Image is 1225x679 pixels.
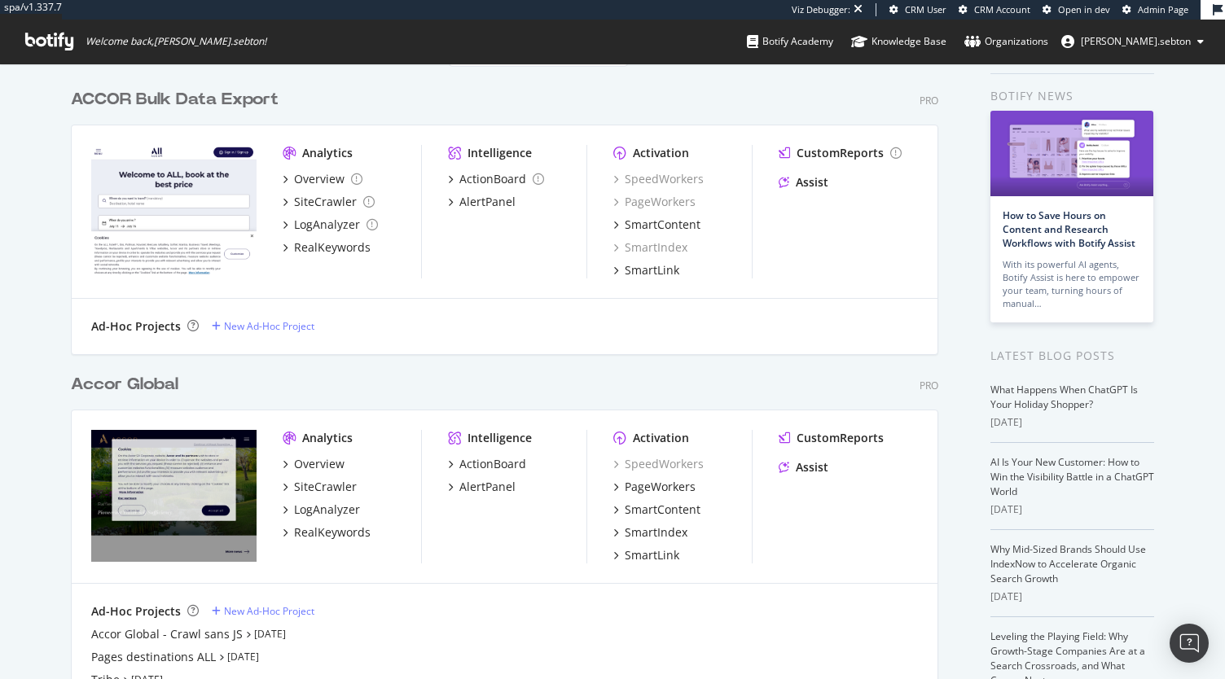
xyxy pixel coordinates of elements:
[71,88,285,112] a: ACCOR Bulk Data Export
[920,94,938,107] div: Pro
[990,111,1153,196] img: How to Save Hours on Content and Research Workflows with Botify Assist
[224,319,314,333] div: New Ad-Hoc Project
[459,171,526,187] div: ActionBoard
[1048,28,1217,55] button: [PERSON_NAME].sebton
[990,502,1154,517] div: [DATE]
[459,194,516,210] div: AlertPanel
[91,603,181,620] div: Ad-Hoc Projects
[71,373,178,396] div: Accor Global
[613,524,687,541] a: SmartIndex
[448,171,544,187] a: ActionBoard
[613,262,679,278] a: SmartLink
[71,373,185,396] a: Accor Global
[747,20,833,64] a: Botify Academy
[294,456,345,472] div: Overview
[990,415,1154,430] div: [DATE]
[613,547,679,563] a: SmartLink
[633,145,689,161] div: Activation
[283,456,345,472] a: Overview
[796,459,828,475] div: Assist
[851,20,946,64] a: Knowledge Base
[468,430,532,446] div: Intelligence
[302,145,353,161] div: Analytics
[1081,34,1191,48] span: anne.sebton
[254,627,286,641] a: [DATE]
[797,145,884,161] div: CustomReports
[990,347,1154,365] div: Latest Blog Posts
[625,547,679,563] div: SmartLink
[468,145,532,161] div: Intelligence
[448,194,516,210] a: AlertPanel
[889,3,946,16] a: CRM User
[294,239,371,256] div: RealKeywords
[990,589,1154,604] div: [DATE]
[990,542,1146,585] a: Why Mid-Sized Brands Should Use IndexNow to Accelerate Organic Search Growth
[71,88,279,112] div: ACCOR Bulk Data Export
[613,502,700,518] a: SmartContent
[459,456,526,472] div: ActionBoard
[990,87,1154,105] div: Botify news
[851,33,946,50] div: Knowledge Base
[625,217,700,233] div: SmartContent
[283,194,375,210] a: SiteCrawler
[625,502,700,518] div: SmartContent
[613,217,700,233] a: SmartContent
[613,171,704,187] a: SpeedWorkers
[1003,258,1141,310] div: With its powerful AI agents, Botify Assist is here to empower your team, turning hours of manual…
[227,650,259,664] a: [DATE]
[283,479,357,495] a: SiteCrawler
[294,502,360,518] div: LogAnalyzer
[86,35,266,48] span: Welcome back, [PERSON_NAME].sebton !
[224,604,314,618] div: New Ad-Hoc Project
[959,3,1030,16] a: CRM Account
[974,3,1030,15] span: CRM Account
[459,479,516,495] div: AlertPanel
[283,239,371,256] a: RealKeywords
[613,456,704,472] a: SpeedWorkers
[792,3,850,16] div: Viz Debugger:
[613,239,687,256] a: SmartIndex
[779,459,828,475] a: Assist
[294,524,371,541] div: RealKeywords
[625,479,696,495] div: PageWorkers
[1170,624,1209,663] div: Open Intercom Messenger
[294,217,360,233] div: LogAnalyzer
[302,430,353,446] div: Analytics
[613,194,696,210] a: PageWorkers
[283,524,371,541] a: RealKeywords
[796,174,828,191] div: Assist
[964,33,1048,50] div: Organizations
[283,502,360,518] a: LogAnalyzer
[920,379,938,392] div: Pro
[1003,208,1135,250] a: How to Save Hours on Content and Research Workflows with Botify Assist
[1058,3,1110,15] span: Open in dev
[1122,3,1188,16] a: Admin Page
[747,33,833,50] div: Botify Academy
[91,649,216,665] a: Pages destinations ALL
[448,456,526,472] a: ActionBoard
[91,626,243,642] a: Accor Global - Crawl sans JS
[1138,3,1188,15] span: Admin Page
[779,145,902,161] a: CustomReports
[779,174,828,191] a: Assist
[212,319,314,333] a: New Ad-Hoc Project
[283,171,362,187] a: Overview
[905,3,946,15] span: CRM User
[613,479,696,495] a: PageWorkers
[212,604,314,618] a: New Ad-Hoc Project
[91,145,257,277] img: bulk.accor.com
[625,524,687,541] div: SmartIndex
[91,318,181,335] div: Ad-Hoc Projects
[964,20,1048,64] a: Organizations
[990,455,1154,498] a: AI Is Your New Customer: How to Win the Visibility Battle in a ChatGPT World
[294,479,357,495] div: SiteCrawler
[91,430,257,562] img: all.accor.com
[294,171,345,187] div: Overview
[448,479,516,495] a: AlertPanel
